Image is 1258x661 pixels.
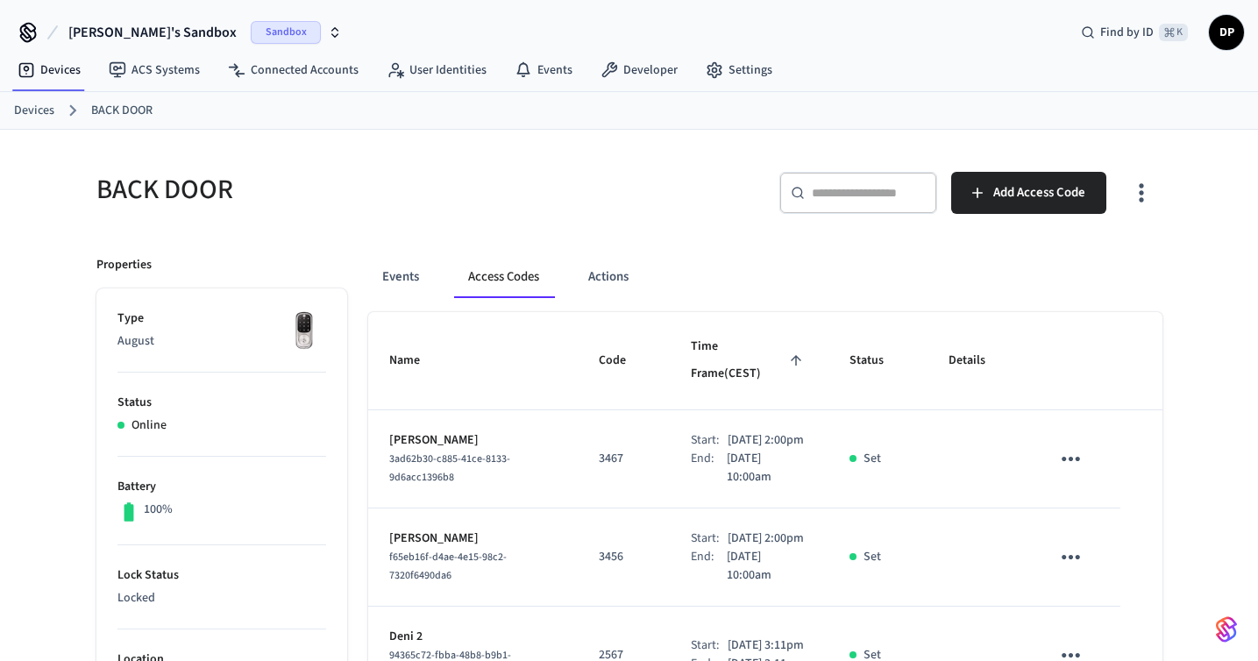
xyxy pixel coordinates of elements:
button: Access Codes [454,256,553,298]
h5: BACK DOOR [96,172,619,208]
img: SeamLogoGradient.69752ec5.svg [1216,615,1237,643]
p: [DATE] 2:00pm [728,530,804,548]
a: Devices [4,54,95,86]
p: 3467 [599,450,649,468]
div: Start: [691,636,728,655]
a: User Identities [373,54,501,86]
div: Find by ID⌘ K [1067,17,1202,48]
div: ant example [368,256,1162,298]
p: Status [117,394,326,412]
p: Deni 2 [389,628,557,646]
p: [PERSON_NAME] [389,431,557,450]
div: Start: [691,431,728,450]
div: End: [691,450,728,487]
span: Time Frame(CEST) [691,333,808,388]
p: [DATE] 2:00pm [728,431,804,450]
span: Status [849,347,906,374]
p: Locked [117,589,326,608]
span: [PERSON_NAME]'s Sandbox [68,22,237,43]
span: Find by ID [1100,24,1154,41]
button: DP [1209,15,1244,50]
p: 3456 [599,548,649,566]
p: Type [117,309,326,328]
span: Details [949,347,1008,374]
button: Actions [574,256,643,298]
button: Events [368,256,433,298]
a: ACS Systems [95,54,214,86]
p: [DATE] 10:00am [727,548,807,585]
p: Set [864,450,881,468]
span: Sandbox [251,21,321,44]
span: Name [389,347,443,374]
p: Set [864,548,881,566]
a: Devices [14,102,54,120]
p: [DATE] 10:00am [727,450,807,487]
span: DP [1211,17,1242,48]
div: End: [691,548,728,585]
a: Settings [692,54,786,86]
span: Add Access Code [993,181,1085,204]
p: Properties [96,256,152,274]
p: August [117,332,326,351]
p: 100% [144,501,173,519]
p: [DATE] 3:11pm [728,636,804,655]
button: Add Access Code [951,172,1106,214]
p: Lock Status [117,566,326,585]
p: Battery [117,478,326,496]
a: Developer [586,54,692,86]
a: Connected Accounts [214,54,373,86]
span: ⌘ K [1159,24,1188,41]
p: [PERSON_NAME] [389,530,557,548]
img: Yale Assure Touchscreen Wifi Smart Lock, Satin Nickel, Front [282,309,326,353]
span: 3ad62b30-c885-41ce-8133-9d6acc1396b8 [389,451,510,485]
p: Online [131,416,167,435]
span: f65eb16f-d4ae-4e15-98c2-7320f6490da6 [389,550,507,583]
a: BACK DOOR [91,102,153,120]
span: Code [599,347,649,374]
div: Start: [691,530,728,548]
a: Events [501,54,586,86]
